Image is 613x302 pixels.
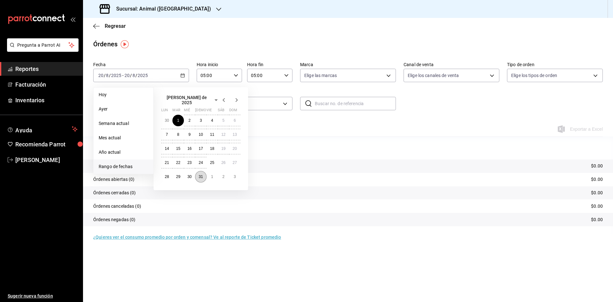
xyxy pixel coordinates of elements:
button: 13 de julio de 2025 [229,129,240,140]
abbr: 20 de julio de 2025 [233,146,237,151]
button: 29 de julio de 2025 [172,171,184,182]
abbr: viernes [207,108,212,115]
button: 1 de agosto de 2025 [207,171,218,182]
span: Hoy [99,91,148,98]
span: Regresar [105,23,126,29]
abbr: 11 de julio de 2025 [210,132,214,137]
label: Marca [300,62,396,67]
abbr: 14 de julio de 2025 [165,146,169,151]
p: Órdenes negadas (0) [93,216,136,223]
button: 23 de julio de 2025 [184,157,195,168]
button: 2 de agosto de 2025 [218,171,229,182]
abbr: 23 de julio de 2025 [187,160,192,165]
button: 11 de julio de 2025 [207,129,218,140]
button: 24 de julio de 2025 [195,157,206,168]
span: / [130,73,132,78]
abbr: 18 de julio de 2025 [210,146,214,151]
p: Resumen [93,144,603,152]
abbr: 9 de julio de 2025 [188,132,191,137]
abbr: 1 de julio de 2025 [177,118,179,123]
p: $0.00 [591,203,603,210]
span: Inventarios [15,96,78,105]
input: -- [98,73,104,78]
abbr: 4 de julio de 2025 [211,118,213,123]
span: / [109,73,111,78]
abbr: 12 de julio de 2025 [221,132,225,137]
span: Elige los tipos de orden [511,72,557,79]
label: Canal de venta [404,62,499,67]
span: Elige los canales de venta [408,72,459,79]
abbr: martes [172,108,180,115]
input: ---- [111,73,122,78]
span: [PERSON_NAME] de 2025 [161,95,212,105]
p: Órdenes cerradas (0) [93,190,136,196]
input: ---- [137,73,148,78]
abbr: 10 de julio de 2025 [199,132,203,137]
abbr: 2 de agosto de 2025 [222,174,224,179]
button: 9 de julio de 2025 [184,129,195,140]
label: Hora fin [247,62,292,67]
button: 19 de julio de 2025 [218,143,229,154]
span: Mes actual [99,135,148,141]
button: 22 de julio de 2025 [172,157,184,168]
img: Tooltip marker [121,40,129,48]
label: Fecha [93,62,189,67]
p: Órdenes abiertas (0) [93,176,135,183]
abbr: 30 de junio de 2025 [165,118,169,123]
abbr: 8 de julio de 2025 [177,132,179,137]
abbr: 22 de julio de 2025 [176,160,180,165]
abbr: 21 de julio de 2025 [165,160,169,165]
input: -- [124,73,130,78]
abbr: 6 de julio de 2025 [234,118,236,123]
button: [PERSON_NAME] de 2025 [161,95,220,105]
button: 18 de julio de 2025 [207,143,218,154]
span: Elige las marcas [304,72,337,79]
button: 17 de julio de 2025 [195,143,206,154]
span: Rango de fechas [99,163,148,170]
a: ¿Quieres ver el consumo promedio por orden y comensal? Ve al reporte de Ticket promedio [93,235,281,240]
abbr: 27 de julio de 2025 [233,160,237,165]
label: Hora inicio [197,62,242,67]
span: Sugerir nueva función [8,293,78,299]
span: Año actual [99,149,148,156]
p: $0.00 [591,176,603,183]
button: 8 de julio de 2025 [172,129,184,140]
button: 7 de julio de 2025 [161,129,172,140]
span: / [104,73,106,78]
input: -- [132,73,135,78]
button: 26 de julio de 2025 [218,157,229,168]
button: 5 de julio de 2025 [218,115,229,126]
abbr: 3 de julio de 2025 [200,118,202,123]
a: Pregunta a Parrot AI [4,46,79,53]
button: Pregunta a Parrot AI [7,38,79,52]
button: 31 de julio de 2025 [195,171,206,182]
span: Semana actual [99,120,148,127]
span: / [135,73,137,78]
p: $0.00 [591,216,603,223]
abbr: 15 de julio de 2025 [176,146,180,151]
abbr: 24 de julio de 2025 [199,160,203,165]
span: Recomienda Parrot [15,140,78,149]
button: 27 de julio de 2025 [229,157,240,168]
abbr: lunes [161,108,168,115]
abbr: 16 de julio de 2025 [187,146,192,151]
button: 3 de agosto de 2025 [229,171,240,182]
abbr: 5 de julio de 2025 [222,118,224,123]
button: 4 de julio de 2025 [207,115,218,126]
abbr: 1 de agosto de 2025 [211,174,213,179]
abbr: 28 de julio de 2025 [165,174,169,179]
h3: Sucursal: Animal ([GEOGRAPHIC_DATA]) [111,5,211,13]
abbr: 25 de julio de 2025 [210,160,214,165]
span: Facturación [15,80,78,89]
abbr: 13 de julio de 2025 [233,132,237,137]
button: 10 de julio de 2025 [195,129,206,140]
input: -- [106,73,109,78]
span: [PERSON_NAME] [15,156,78,164]
span: Ayuda [15,125,69,133]
span: - [122,73,124,78]
button: 30 de julio de 2025 [184,171,195,182]
abbr: 29 de julio de 2025 [176,174,180,179]
p: $0.00 [591,163,603,169]
abbr: 31 de julio de 2025 [199,174,203,179]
